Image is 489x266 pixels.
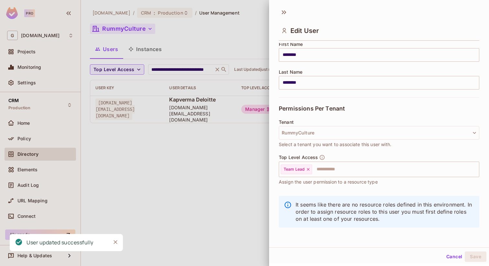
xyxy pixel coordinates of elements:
[279,105,345,112] span: Permissions Per Tenant
[279,42,303,47] span: First Name
[444,251,465,262] button: Cancel
[279,126,479,140] button: RummyCulture
[279,155,318,160] span: Top Level Access
[284,167,305,172] span: Team Lead
[281,165,312,174] div: Team Lead
[296,201,474,222] p: It seems like there are no resource roles defined in this environment. In order to assign resourc...
[476,168,477,170] button: Open
[279,120,294,125] span: Tenant
[111,237,120,247] button: Close
[279,141,391,148] span: Select a tenant you want to associate this user with.
[279,69,302,75] span: Last Name
[465,251,486,262] button: Save
[290,27,319,35] span: Edit User
[27,239,93,247] div: User updated successfully
[279,178,378,186] span: Assign the user permission to a resource type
